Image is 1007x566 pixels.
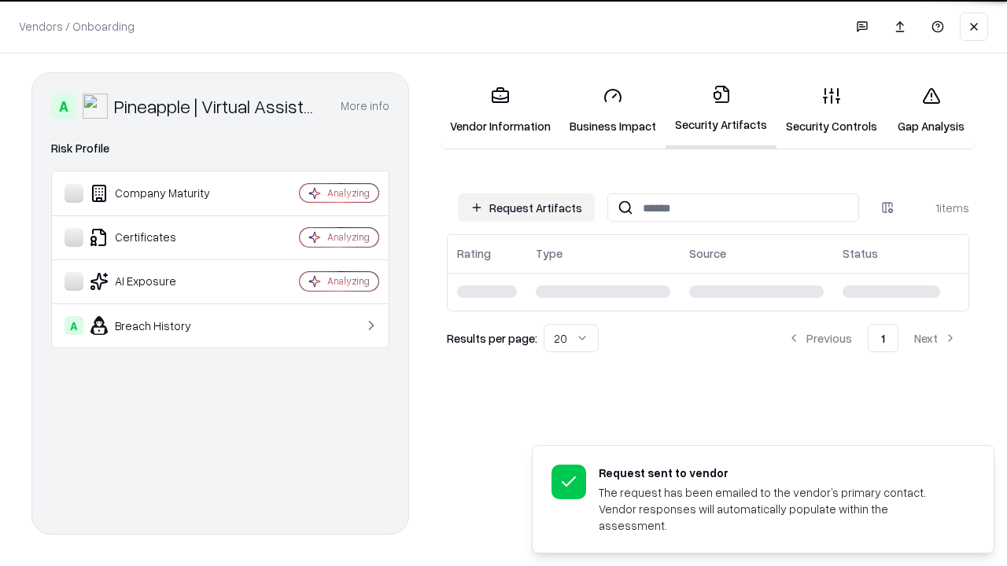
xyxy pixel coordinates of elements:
div: Request sent to vendor [599,465,956,481]
a: Security Controls [776,74,887,147]
div: Analyzing [327,186,370,200]
div: Source [689,245,726,262]
div: Breach History [65,316,253,335]
button: More info [341,92,389,120]
div: A [51,94,76,119]
div: Risk Profile [51,139,389,158]
button: Request Artifacts [458,193,595,222]
div: Company Maturity [65,184,253,203]
p: Results per page: [447,330,537,347]
div: 1 items [906,200,969,216]
div: Status [843,245,878,262]
div: Rating [457,245,491,262]
div: Analyzing [327,274,370,288]
div: A [65,316,83,335]
button: 1 [868,324,898,352]
div: Pineapple | Virtual Assistant Agency [114,94,322,119]
div: Certificates [65,228,253,247]
a: Business Impact [560,74,666,147]
div: Analyzing [327,230,370,244]
div: Type [536,245,563,262]
div: AI Exposure [65,272,253,291]
nav: pagination [775,324,969,352]
a: Security Artifacts [666,72,776,149]
a: Vendor Information [441,74,560,147]
div: The request has been emailed to the vendor’s primary contact. Vendor responses will automatically... [599,484,956,534]
a: Gap Analysis [887,74,976,147]
img: Pineapple | Virtual Assistant Agency [83,94,108,119]
p: Vendors / Onboarding [19,18,135,35]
